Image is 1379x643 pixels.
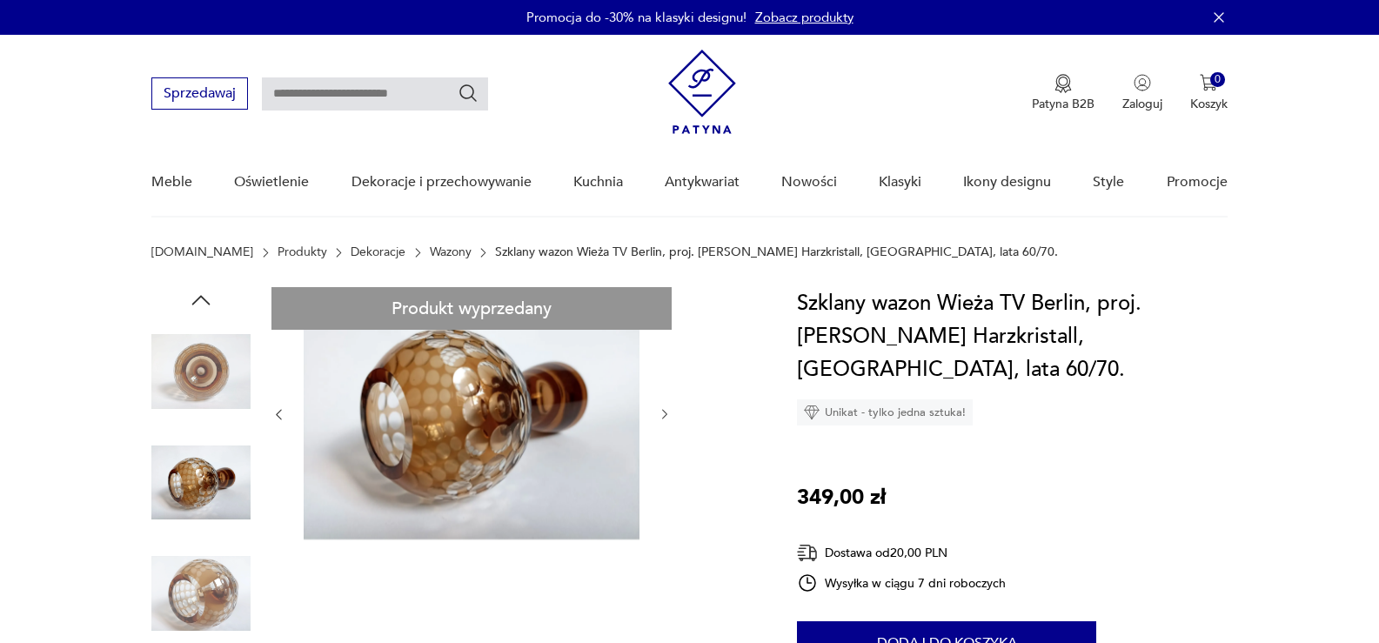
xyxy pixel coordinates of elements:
[1200,74,1217,91] img: Ikona koszyka
[1054,74,1072,93] img: Ikona medalu
[430,245,472,259] a: Wazony
[495,245,1058,259] p: Szklany wazon Wieża TV Berlin, proj. [PERSON_NAME] Harzkristall, [GEOGRAPHIC_DATA], lata 60/70.
[797,542,1006,564] div: Dostawa od 20,00 PLN
[1032,96,1094,112] p: Patyna B2B
[797,399,973,425] div: Unikat - tylko jedna sztuka!
[755,9,854,26] a: Zobacz produkty
[151,77,248,110] button: Sprzedawaj
[797,481,886,514] p: 349,00 zł
[1122,96,1162,112] p: Zaloguj
[1032,74,1094,112] a: Ikona medaluPatyna B2B
[151,89,248,101] a: Sprzedawaj
[1190,96,1228,112] p: Koszyk
[1093,149,1124,216] a: Style
[1210,72,1225,87] div: 0
[879,149,921,216] a: Klasyki
[151,544,251,643] img: Zdjęcie produktu Szklany wazon Wieża TV Berlin, proj. Marita Voigt Harzkristall, Niemcy, lata 60/70.
[1190,74,1228,112] button: 0Koszyk
[665,149,740,216] a: Antykwariat
[151,433,251,532] img: Zdjęcie produktu Szklany wazon Wieża TV Berlin, proj. Marita Voigt Harzkristall, Niemcy, lata 60/70.
[804,405,820,420] img: Ikona diamentu
[1134,74,1151,91] img: Ikonka użytkownika
[351,149,532,216] a: Dekoracje i przechowywanie
[1122,74,1162,112] button: Zaloguj
[781,149,837,216] a: Nowości
[1032,74,1094,112] button: Patyna B2B
[234,149,309,216] a: Oświetlenie
[963,149,1051,216] a: Ikony designu
[151,245,253,259] a: [DOMAIN_NAME]
[278,245,327,259] a: Produkty
[1167,149,1228,216] a: Promocje
[573,149,623,216] a: Kuchnia
[304,287,639,539] img: Zdjęcie produktu Szklany wazon Wieża TV Berlin, proj. Marita Voigt Harzkristall, Niemcy, lata 60/70.
[797,542,818,564] img: Ikona dostawy
[526,9,746,26] p: Promocja do -30% na klasyki designu!
[151,322,251,421] img: Zdjęcie produktu Szklany wazon Wieża TV Berlin, proj. Marita Voigt Harzkristall, Niemcy, lata 60/70.
[271,287,672,330] div: Produkt wyprzedany
[797,573,1006,593] div: Wysyłka w ciągu 7 dni roboczych
[797,287,1228,386] h1: Szklany wazon Wieża TV Berlin, proj. [PERSON_NAME] Harzkristall, [GEOGRAPHIC_DATA], lata 60/70.
[351,245,405,259] a: Dekoracje
[151,149,192,216] a: Meble
[668,50,736,134] img: Patyna - sklep z meblami i dekoracjami vintage
[458,83,479,104] button: Szukaj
